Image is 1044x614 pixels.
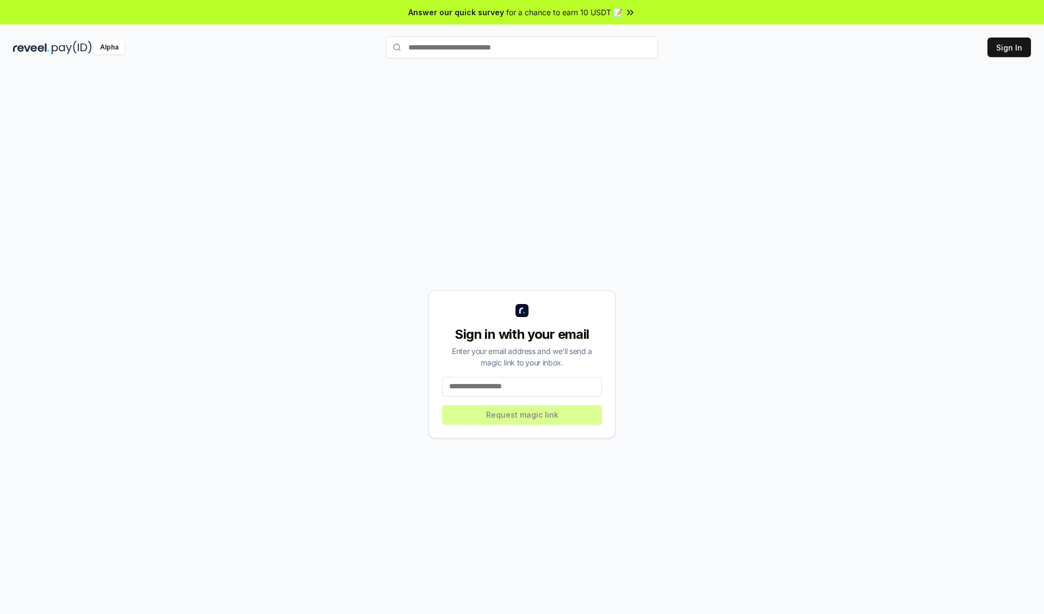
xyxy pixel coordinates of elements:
img: logo_small [515,304,529,317]
button: Sign In [987,38,1031,57]
span: Answer our quick survey [408,7,504,18]
span: for a chance to earn 10 USDT 📝 [506,7,623,18]
img: reveel_dark [13,41,49,54]
div: Enter your email address and we’ll send a magic link to your inbox. [442,345,602,368]
div: Sign in with your email [442,326,602,343]
div: Alpha [94,41,125,54]
img: pay_id [52,41,92,54]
